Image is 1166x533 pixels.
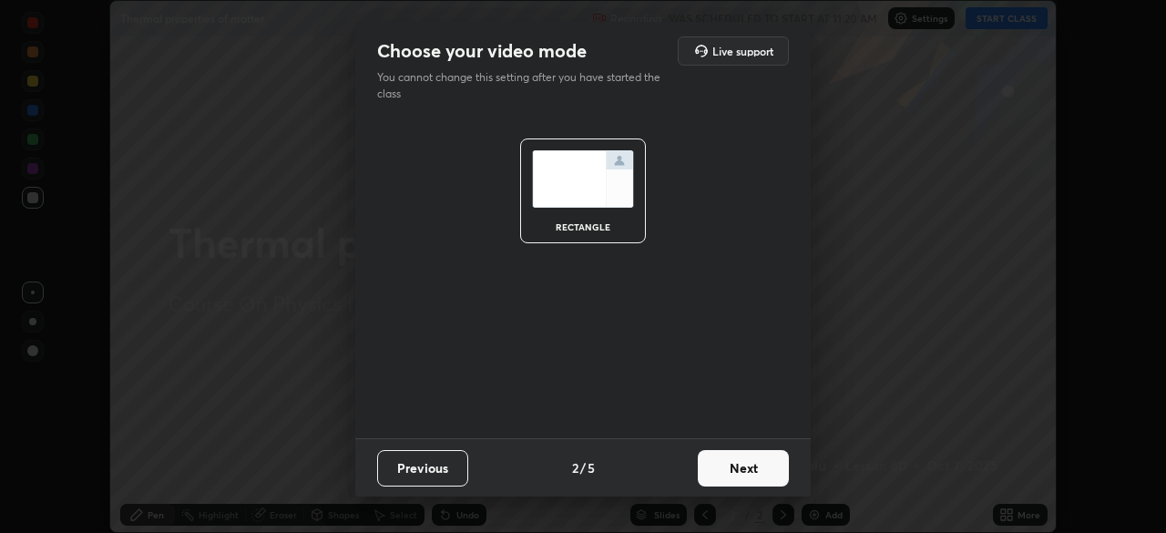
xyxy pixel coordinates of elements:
[377,39,587,63] h2: Choose your video mode
[698,450,789,487] button: Next
[572,458,578,477] h4: 2
[377,69,672,102] p: You cannot change this setting after you have started the class
[580,458,586,477] h4: /
[712,46,773,56] h5: Live support
[588,458,595,477] h4: 5
[547,222,619,231] div: rectangle
[532,150,634,208] img: normalScreenIcon.ae25ed63.svg
[377,450,468,487] button: Previous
